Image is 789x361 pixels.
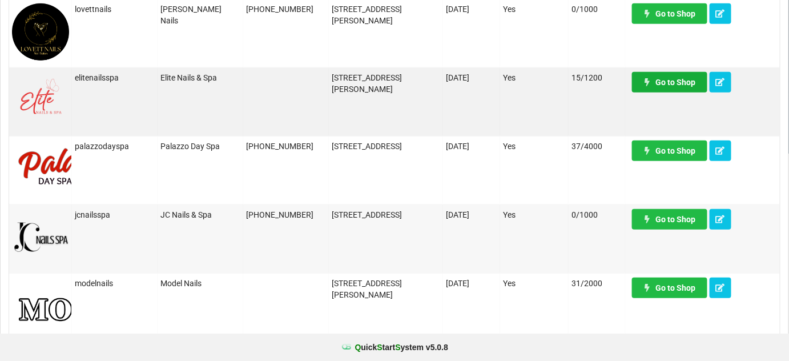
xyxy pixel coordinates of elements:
[571,72,622,83] div: 15/1200
[446,72,497,83] div: [DATE]
[446,3,497,15] div: [DATE]
[632,72,707,93] a: Go to Shop
[160,209,240,220] div: JC Nails & Spa
[571,3,622,15] div: 0/1000
[395,343,400,352] span: S
[355,343,361,352] span: Q
[12,72,69,129] img: EliteNailsSpa-Logo1.png
[332,3,440,26] div: [STREET_ADDRESS][PERSON_NAME]
[503,278,565,289] div: Yes
[12,3,69,61] img: Lovett1.png
[571,278,622,289] div: 31/2000
[75,209,154,220] div: jcnailsspa
[503,141,565,152] div: Yes
[75,72,154,83] div: elitenailsspa
[446,278,497,289] div: [DATE]
[246,141,325,152] div: [PHONE_NUMBER]
[446,209,497,220] div: [DATE]
[75,278,154,289] div: modelnails
[503,72,565,83] div: Yes
[446,141,497,152] div: [DATE]
[246,209,325,220] div: [PHONE_NUMBER]
[332,72,440,95] div: [STREET_ADDRESS][PERSON_NAME]
[632,141,707,161] a: Go to Shop
[12,278,305,335] img: MN-Logo1.png
[571,141,622,152] div: 37/4000
[332,209,440,220] div: [STREET_ADDRESS]
[246,3,325,15] div: [PHONE_NUMBER]
[160,72,240,83] div: Elite Nails & Spa
[160,141,240,152] div: Palazzo Day Spa
[632,209,707,230] a: Go to Shop
[503,209,565,220] div: Yes
[332,141,440,152] div: [STREET_ADDRESS]
[160,278,240,289] div: Model Nails
[571,209,622,220] div: 0/1000
[377,343,383,352] span: S
[160,3,240,26] div: [PERSON_NAME] Nails
[632,3,707,24] a: Go to Shop
[632,278,707,298] a: Go to Shop
[332,278,440,300] div: [STREET_ADDRESS][PERSON_NAME]
[355,342,448,353] b: uick tart ystem v 5.0.8
[341,342,352,353] img: favicon.ico
[12,141,126,198] img: PalazzoDaySpaNails-Logo.png
[75,141,154,152] div: palazzodayspa
[12,209,69,266] img: JCNailsSpa-Logo.png
[75,3,154,15] div: lovettnails
[503,3,565,15] div: Yes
